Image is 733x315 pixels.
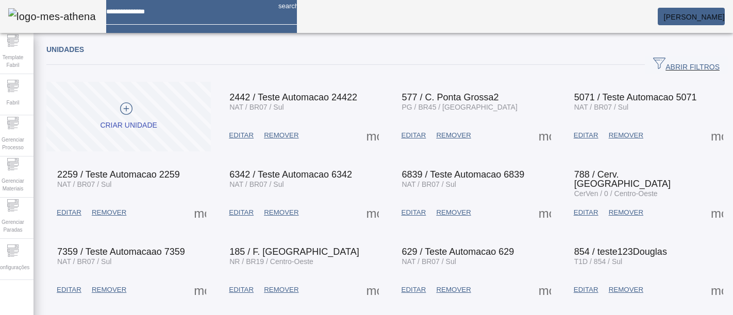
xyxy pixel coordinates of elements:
button: Mais [536,126,554,145]
span: NAT / BR07 / Sul [402,180,456,188]
button: REMOVER [431,281,476,299]
span: PG / BR45 / [GEOGRAPHIC_DATA] [402,103,518,111]
button: Mais [363,281,382,299]
button: EDITAR [52,203,87,222]
span: REMOVER [92,285,126,295]
span: 5071 / Teste Automacao 5071 [574,92,697,102]
button: REMOVER [87,281,131,299]
button: ABRIR FILTROS [645,56,728,74]
button: EDITAR [569,203,604,222]
button: Criar unidade [46,82,211,151]
span: 6839 / Teste Automacao 6839 [402,169,525,180]
button: EDITAR [569,126,604,145]
button: REMOVER [431,126,476,145]
button: EDITAR [396,203,431,222]
button: Mais [191,281,209,299]
span: REMOVER [264,130,298,141]
div: Criar unidade [100,120,157,131]
span: EDITAR [574,285,598,295]
span: REMOVER [436,207,471,218]
img: logo-mes-athena [8,8,96,25]
span: REMOVER [92,207,126,218]
span: 854 / teste123Douglas [574,247,667,257]
span: EDITAR [57,285,81,295]
span: T1D / 854 / Sul [574,257,622,266]
span: NAT / BR07 / Sul [402,257,456,266]
button: Mais [536,203,554,222]
button: EDITAR [569,281,604,299]
span: EDITAR [229,130,254,141]
button: Mais [191,203,209,222]
span: REMOVER [264,285,298,295]
button: EDITAR [224,281,259,299]
span: NAT / BR07 / Sul [57,257,111,266]
span: REMOVER [609,285,643,295]
span: EDITAR [402,285,426,295]
button: EDITAR [224,203,259,222]
span: EDITAR [229,285,254,295]
button: EDITAR [396,281,431,299]
span: EDITAR [402,207,426,218]
span: NAT / BR07 / Sul [229,180,284,188]
span: 6342 / Teste Automacao 6342 [229,169,352,180]
span: REMOVER [609,207,643,218]
span: 2442 / Teste Automacao 24422 [229,92,357,102]
span: EDITAR [57,207,81,218]
span: 788 / Cerv. [GEOGRAPHIC_DATA] [574,169,671,189]
span: ABRIR FILTROS [653,57,720,73]
span: EDITAR [229,207,254,218]
span: REMOVER [436,130,471,141]
span: EDITAR [402,130,426,141]
button: EDITAR [396,126,431,145]
span: EDITAR [574,207,598,218]
span: [PERSON_NAME] [664,13,725,21]
span: NAT / BR07 / Sul [574,103,628,111]
button: REMOVER [604,281,648,299]
button: REMOVER [604,126,648,145]
button: REMOVER [604,203,648,222]
button: EDITAR [52,281,87,299]
span: 7359 / Teste Automacaao 7359 [57,247,185,257]
button: REMOVER [259,281,304,299]
button: Mais [708,281,726,299]
span: REMOVER [436,285,471,295]
span: EDITAR [574,130,598,141]
span: Unidades [46,45,84,54]
button: Mais [536,281,554,299]
span: NAT / BR07 / Sul [57,180,111,188]
button: Mais [708,203,726,222]
button: REMOVER [87,203,131,222]
span: 2259 / Teste Automacao 2259 [57,169,180,180]
span: Fabril [3,96,22,110]
button: Mais [363,126,382,145]
button: REMOVER [259,126,304,145]
button: EDITAR [224,126,259,145]
span: REMOVER [609,130,643,141]
span: NR / BR19 / Centro-Oeste [229,257,313,266]
span: NAT / BR07 / Sul [229,103,284,111]
button: REMOVER [431,203,476,222]
span: 577 / C. Ponta Grossa2 [402,92,499,102]
span: 629 / Teste Automacao 629 [402,247,514,257]
button: Mais [708,126,726,145]
button: REMOVER [259,203,304,222]
span: 185 / F. [GEOGRAPHIC_DATA] [229,247,359,257]
button: Mais [363,203,382,222]
span: REMOVER [264,207,298,218]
